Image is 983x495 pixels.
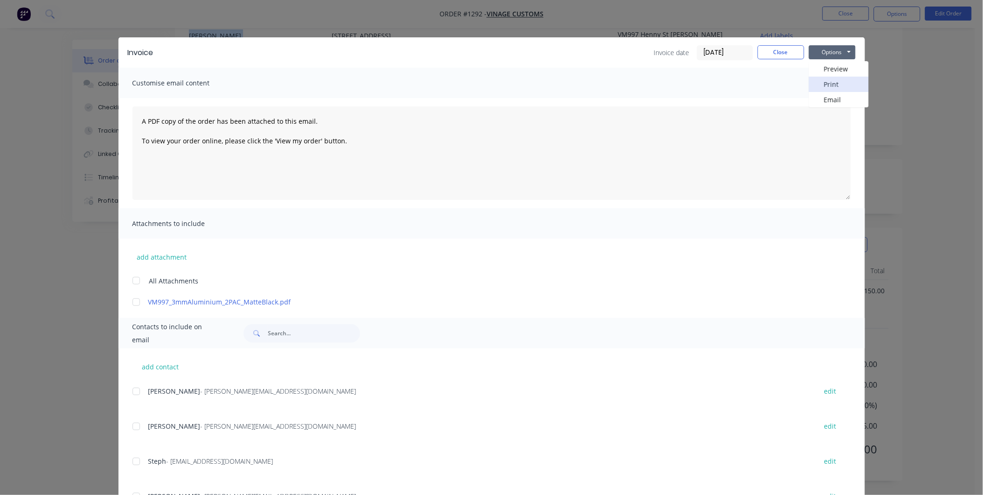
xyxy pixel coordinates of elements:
span: [PERSON_NAME] [148,422,201,431]
span: Contacts to include on email [132,320,221,346]
span: [PERSON_NAME] [148,387,201,396]
button: edit [819,385,842,397]
span: Steph [148,457,167,466]
input: Search... [268,324,360,343]
button: add contact [132,360,188,374]
button: edit [819,455,842,467]
a: VM997_3mmAluminium_2PAC_MatteBlack.pdf [148,297,808,307]
button: Print [809,77,869,92]
textarea: A PDF copy of the order has been attached to this email. To view your order online, please click ... [132,106,851,200]
span: - [PERSON_NAME][EMAIL_ADDRESS][DOMAIN_NAME] [201,422,356,431]
span: Attachments to include [132,217,235,230]
button: Preview [809,61,869,77]
button: edit [819,420,842,432]
span: - [PERSON_NAME][EMAIL_ADDRESS][DOMAIN_NAME] [201,387,356,396]
span: Customise email content [132,77,235,90]
button: Close [758,45,804,59]
span: Invoice date [654,48,690,57]
button: add attachment [132,250,192,264]
span: All Attachments [149,276,199,286]
span: - [EMAIL_ADDRESS][DOMAIN_NAME] [167,457,273,466]
button: Email [809,92,869,107]
div: Invoice [128,47,153,58]
button: Options [809,45,856,59]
